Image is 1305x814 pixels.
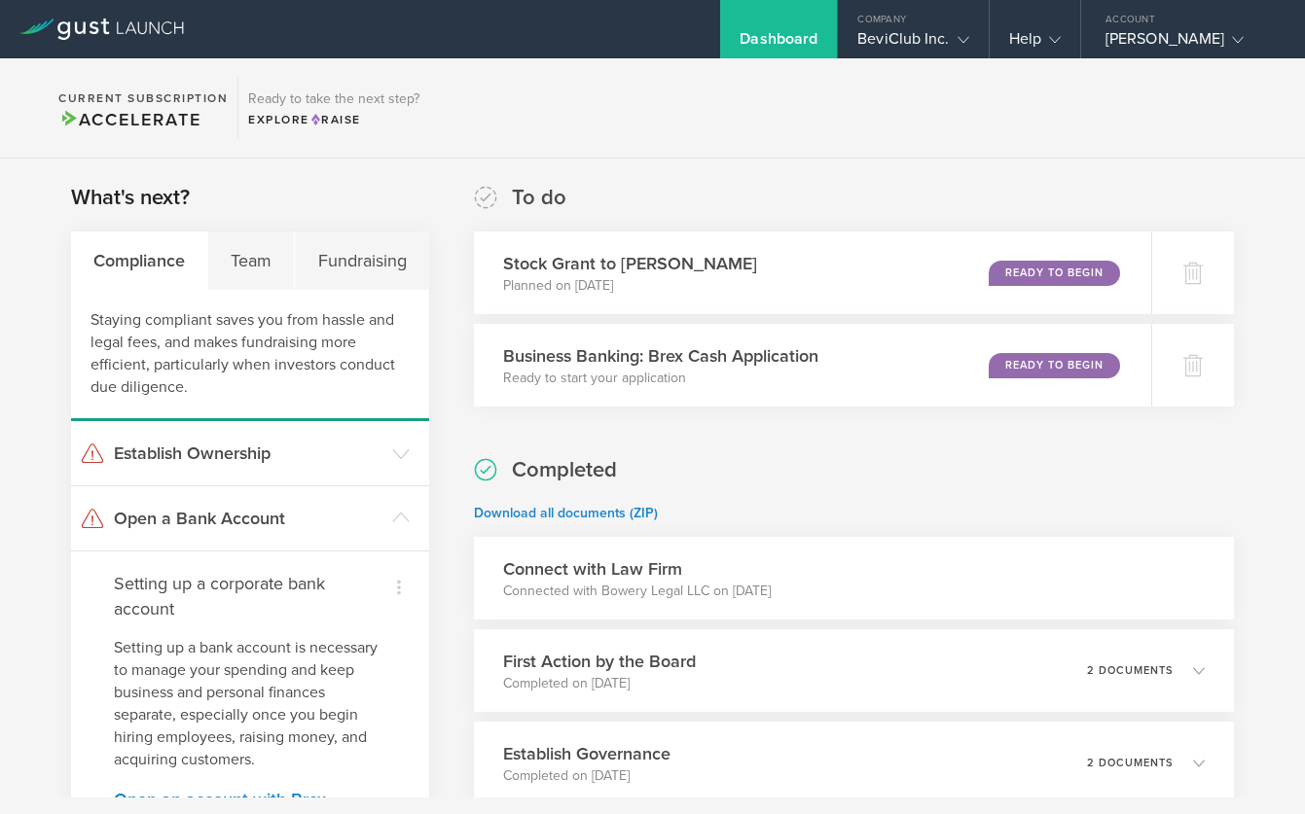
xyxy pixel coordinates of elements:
[71,290,429,421] div: Staying compliant saves you from hassle and legal fees, and makes fundraising more efficient, par...
[503,343,818,369] h3: Business Banking: Brex Cash Application
[989,261,1120,286] div: Ready to Begin
[71,231,208,290] div: Compliance
[474,324,1151,407] div: Business Banking: Brex Cash ApplicationReady to start your applicationReady to Begin
[857,29,968,58] div: BeviClub Inc.
[503,741,671,766] h3: Establish Governance
[512,456,617,484] h2: Completed
[512,184,566,212] h2: To do
[237,78,429,138] div: Ready to take the next step?ExploreRaise
[114,571,386,621] h4: Setting up a corporate bank account
[740,29,817,58] div: Dashboard
[71,184,190,212] h2: What's next?
[114,506,382,531] h3: Open a Bank Account
[989,353,1120,378] div: Ready to Begin
[1009,29,1061,58] div: Help
[503,276,757,296] p: Planned on [DATE]
[248,111,419,128] div: Explore
[58,92,228,104] h2: Current Subscription
[474,505,658,521] a: Download all documents (ZIP)
[503,369,818,388] p: Ready to start your application
[503,674,696,693] p: Completed on [DATE]
[114,637,386,771] p: Setting up a bank account is necessary to manage your spending and keep business and personal fin...
[503,556,771,582] h3: Connect with Law Firm
[503,582,771,601] p: Connected with Bowery Legal LLC on [DATE]
[503,251,757,276] h3: Stock Grant to [PERSON_NAME]
[1087,758,1174,768] p: 2 documents
[503,766,671,786] p: Completed on [DATE]
[474,231,1151,314] div: Stock Grant to [PERSON_NAME]Planned on [DATE]Ready to Begin
[1087,665,1174,676] p: 2 documents
[208,231,295,290] div: Team
[248,92,419,106] h3: Ready to take the next step?
[503,649,696,674] h3: First Action by the Board
[309,113,361,126] span: Raise
[58,109,200,130] span: Accelerate
[114,441,382,466] h3: Establish Ownership
[295,231,428,290] div: Fundraising
[1106,29,1271,58] div: [PERSON_NAME]
[114,791,386,808] a: Open an account with Brex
